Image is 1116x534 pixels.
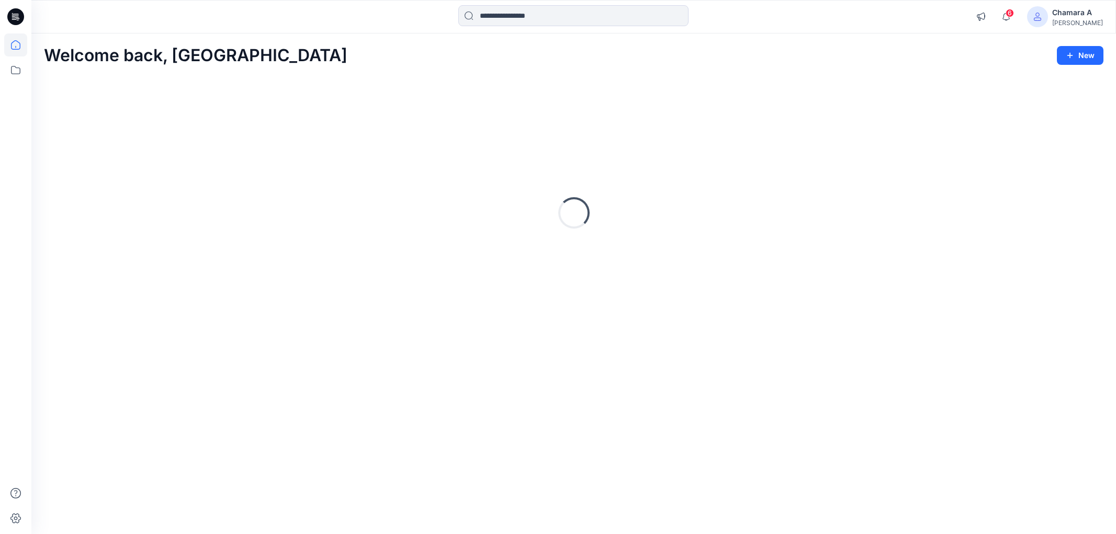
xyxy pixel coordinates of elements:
div: [PERSON_NAME] [1052,19,1103,27]
button: New [1057,46,1103,65]
span: 6 [1006,9,1014,17]
h2: Welcome back, [GEOGRAPHIC_DATA] [44,46,347,65]
svg: avatar [1033,13,1042,21]
div: Chamara A [1052,6,1103,19]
